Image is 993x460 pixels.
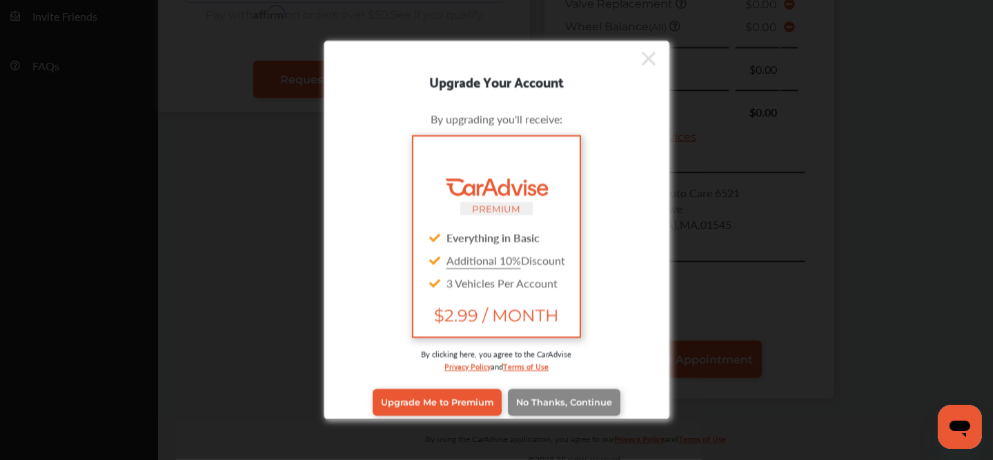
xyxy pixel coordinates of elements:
[446,230,540,246] strong: Everything in Basic
[444,359,491,372] a: Privacy Policy
[345,111,649,127] div: By upgrading you'll receive:
[446,252,565,268] span: Discount
[938,405,982,449] iframe: Button to launch messaging window
[503,359,549,372] a: Terms of Use
[381,398,493,408] span: Upgrade Me to Premium
[508,390,620,416] a: No Thanks, Continue
[424,272,568,294] div: 3 Vehicles Per Account
[516,398,612,408] span: No Thanks, Continue
[345,348,649,386] div: By clicking here, you agree to the CarAdvise and
[473,203,521,214] small: PREMIUM
[424,306,568,326] span: $2.99 / MONTH
[446,252,521,268] u: Additional 10%
[373,390,502,416] a: Upgrade Me to Premium
[324,70,669,92] div: Upgrade Your Account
